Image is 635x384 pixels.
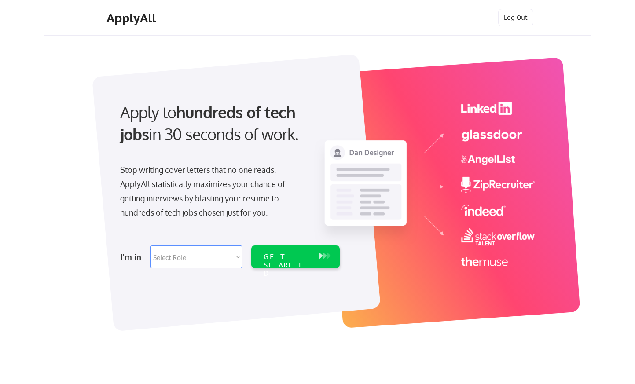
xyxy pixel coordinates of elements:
[120,101,336,146] div: Apply to in 30 seconds of work.
[498,9,533,26] button: Log Out
[121,250,145,264] div: I'm in
[120,102,299,144] strong: hundreds of tech jobs
[106,11,158,26] div: ApplyAll
[120,163,301,220] div: Stop writing cover letters that no one reads. ApplyAll statistically maximizes your chance of get...
[264,252,311,278] div: GET STARTED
